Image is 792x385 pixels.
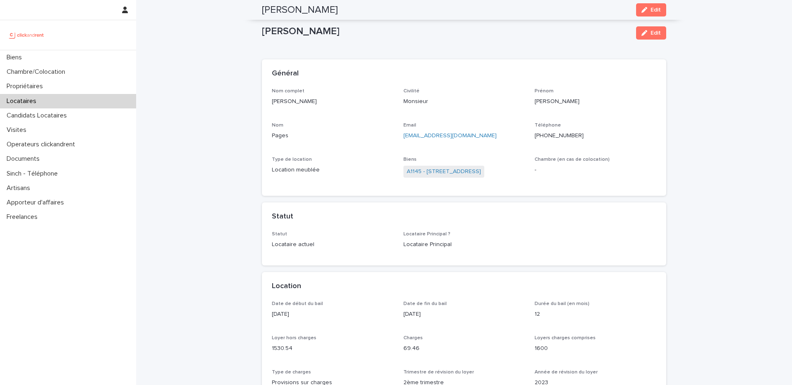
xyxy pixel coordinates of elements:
p: Pages [272,131,394,140]
p: 1530.54 [272,344,394,353]
span: Durée du bail (en mois) [535,301,589,306]
p: Freelances [3,213,44,221]
p: [PERSON_NAME] [262,26,629,38]
p: Chambre/Colocation [3,68,72,76]
span: Edit [651,30,661,36]
p: [PERSON_NAME] [272,97,394,106]
p: Locataire actuel [272,240,394,249]
span: Chambre (en cas de colocation) [535,157,610,162]
span: Nom [272,123,283,128]
p: [DATE] [272,310,394,319]
p: Biens [3,54,28,61]
h2: Général [272,69,299,78]
span: Edit [651,7,661,13]
button: Edit [636,3,666,16]
span: Année de révision du loyer [535,370,598,375]
p: Candidats Locataires [3,112,73,120]
p: 69.46 [403,344,525,353]
p: - [535,166,656,174]
p: Artisans [3,184,37,192]
span: Charges [403,336,423,340]
p: Sinch - Téléphone [3,170,64,178]
p: Operateurs clickandrent [3,141,82,148]
h2: Location [272,282,301,291]
p: Location meublée [272,166,394,174]
p: Locataires [3,97,43,105]
h2: [PERSON_NAME] [262,4,338,16]
span: Prénom [535,89,554,94]
span: Biens [403,157,417,162]
h2: Statut [272,212,293,221]
span: Email [403,123,416,128]
p: Visites [3,126,33,134]
span: Loyer hors charges [272,336,316,340]
span: Nom complet [272,89,304,94]
p: 1600 [535,344,656,353]
p: Locataire Principal [403,240,525,249]
p: Propriétaires [3,82,49,90]
button: Edit [636,26,666,40]
span: Type de location [272,157,312,162]
span: Statut [272,232,287,237]
p: [PERSON_NAME] [535,97,656,106]
p: Apporteur d'affaires [3,199,71,207]
span: Téléphone [535,123,561,128]
span: Type de charges [272,370,311,375]
a: [EMAIL_ADDRESS][DOMAIN_NAME] [403,133,497,139]
a: A1145 - [STREET_ADDRESS] [407,167,481,176]
span: Date de fin du bail [403,301,447,306]
img: UCB0brd3T0yccxBKYDjQ [7,27,47,43]
span: Loyers charges comprises [535,336,596,340]
span: Date de début du bail [272,301,323,306]
p: [PHONE_NUMBER] [535,131,656,140]
p: 12 [535,310,656,319]
p: Documents [3,155,46,163]
span: Civilité [403,89,420,94]
p: [DATE] [403,310,525,319]
p: Monsieur [403,97,525,106]
span: Locataire Principal ? [403,232,450,237]
span: Trimestre de révision du loyer [403,370,474,375]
